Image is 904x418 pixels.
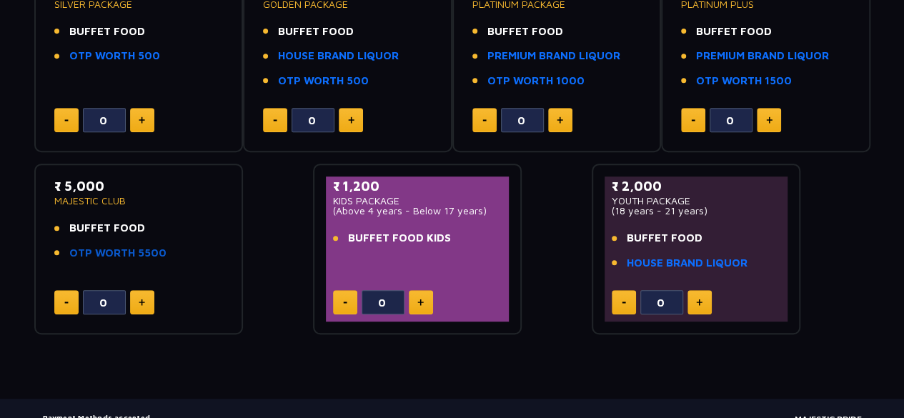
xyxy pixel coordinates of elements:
[64,119,69,121] img: minus
[612,196,781,206] p: YOUTH PACKAGE
[612,176,781,196] p: ₹ 2,000
[333,196,502,206] p: KIDS PACKAGE
[627,255,747,272] a: HOUSE BRAND LIQUOR
[482,119,487,121] img: minus
[487,24,563,40] span: BUFFET FOOD
[69,245,167,262] a: OTP WORTH 5500
[69,24,145,40] span: BUFFET FOOD
[333,206,502,216] p: (Above 4 years - Below 17 years)
[627,230,702,247] span: BUFFET FOOD
[622,302,626,304] img: minus
[696,24,772,40] span: BUFFET FOOD
[64,302,69,304] img: minus
[54,196,224,206] p: MAJESTIC CLUB
[696,48,829,64] a: PREMIUM BRAND LIQUOR
[696,73,792,89] a: OTP WORTH 1500
[612,206,781,216] p: (18 years - 21 years)
[54,176,224,196] p: ₹ 5,000
[696,299,702,306] img: plus
[69,220,145,237] span: BUFFET FOOD
[691,119,695,121] img: minus
[487,73,585,89] a: OTP WORTH 1000
[348,116,354,124] img: plus
[278,73,369,89] a: OTP WORTH 500
[139,116,145,124] img: plus
[343,302,347,304] img: minus
[487,48,620,64] a: PREMIUM BRAND LIQUOR
[69,48,160,64] a: OTP WORTH 500
[278,48,399,64] a: HOUSE BRAND LIQUOR
[273,119,277,121] img: minus
[766,116,773,124] img: plus
[348,230,451,247] span: BUFFET FOOD KIDS
[278,24,354,40] span: BUFFET FOOD
[333,176,502,196] p: ₹ 1,200
[557,116,563,124] img: plus
[139,299,145,306] img: plus
[417,299,424,306] img: plus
